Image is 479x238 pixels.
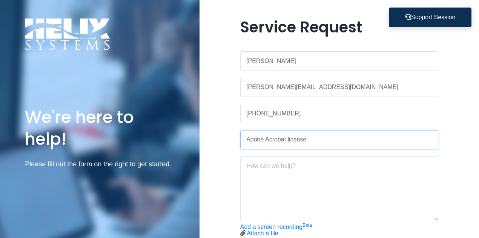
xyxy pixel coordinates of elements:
h1: We're here to help! [25,106,175,149]
a: Attach a file [247,230,278,236]
button: Support Session [389,8,471,27]
sup: Beta [302,223,312,228]
a: Add a screen recordingBeta [240,224,312,230]
input: Phone Number [240,104,439,123]
input: Work Email [240,78,439,97]
input: Subject [240,130,439,150]
img: Logo [25,18,110,50]
p: Please fill out the form on the right to get started. [25,159,175,170]
h1: Service Request [240,18,439,36]
input: Name [240,51,439,71]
